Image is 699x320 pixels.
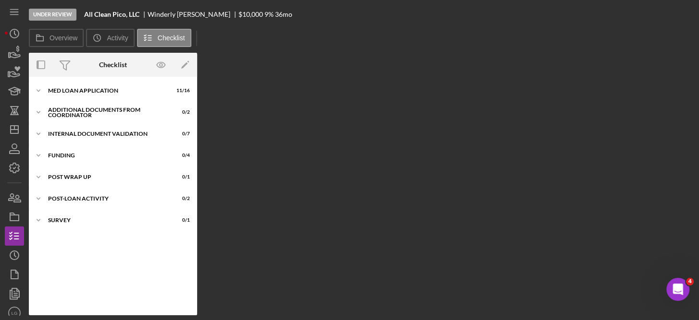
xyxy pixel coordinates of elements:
div: Funding [48,153,166,158]
span: $10,000 [238,10,263,18]
div: 0 / 2 [173,196,190,201]
div: Checklist [99,61,127,69]
button: Activity [86,29,134,47]
label: Activity [107,34,128,42]
button: Overview [29,29,84,47]
button: Checklist [137,29,191,47]
b: All Clean Pico, LLC [84,11,139,18]
text: LG [12,310,18,316]
label: Overview [50,34,77,42]
div: Survey [48,217,166,223]
label: Checklist [158,34,185,42]
div: MED Loan Application [48,88,166,94]
div: 0 / 7 [173,131,190,137]
span: 4 [686,278,694,285]
div: 0 / 1 [173,217,190,223]
iframe: Intercom live chat [666,278,689,301]
div: Post-Loan Activity [48,196,166,201]
div: Winderly [PERSON_NAME] [148,11,238,18]
div: 0 / 2 [173,109,190,115]
div: Additional Documents from Coordinator [48,107,166,118]
div: 11 / 16 [173,88,190,94]
div: Under Review [29,9,76,21]
div: 0 / 1 [173,174,190,180]
div: 0 / 4 [173,153,190,158]
div: Internal Document Validation [48,131,166,137]
div: Post Wrap Up [48,174,166,180]
div: 36 mo [275,11,292,18]
div: 9 % [264,11,274,18]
